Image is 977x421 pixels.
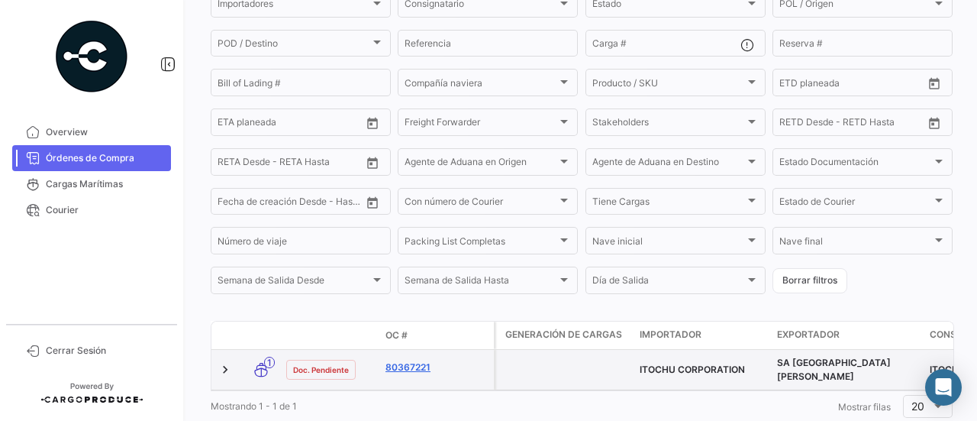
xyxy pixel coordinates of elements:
[640,364,745,375] span: ITOCHU CORPORATION
[218,199,245,209] input: Desde
[256,159,324,170] input: Hasta
[772,268,847,293] button: Borrar filtros
[12,197,171,223] a: Courier
[405,238,557,249] span: Packing List Completas
[925,369,962,406] div: Abrir Intercom Messenger
[46,125,165,139] span: Overview
[46,203,165,217] span: Courier
[293,364,349,376] span: Doc. Pendiente
[592,159,745,170] span: Agente de Aduana en Destino
[923,112,946,134] button: Open calendar
[361,151,384,174] button: Open calendar
[496,322,634,349] datatable-header-cell: Generación de cargas
[218,159,245,170] input: Desde
[779,119,807,130] input: Desde
[379,322,494,348] datatable-header-cell: OC #
[779,199,932,209] span: Estado de Courier
[46,344,165,358] span: Cerrar Sesión
[361,112,384,134] button: Open calendar
[405,277,557,288] span: Semana de Salida Hasta
[256,119,324,130] input: Hasta
[12,171,171,197] a: Cargas Marítimas
[211,400,297,412] span: Mostrando 1 - 1 de 1
[218,1,370,11] span: Importadores
[218,40,370,51] span: POD / Destino
[361,191,384,214] button: Open calendar
[505,328,622,342] span: Generación de cargas
[218,119,245,130] input: Desde
[592,119,745,130] span: Stakeholders
[264,357,275,368] span: 1
[385,329,408,342] span: OC #
[280,329,379,342] datatable-header-cell: Estado Doc.
[592,1,745,11] span: Estado
[405,159,557,170] span: Agente de Aduana en Origen
[923,72,946,95] button: Open calendar
[592,79,745,90] span: Producto / SKU
[46,177,165,191] span: Cargas Marítimas
[405,119,557,130] span: Freight Forwarder
[405,79,557,90] span: Compañía naviera
[405,1,557,11] span: Consignatario
[817,119,886,130] input: Hasta
[12,145,171,171] a: Órdenes de Compra
[779,238,932,249] span: Nave final
[592,277,745,288] span: Día de Salida
[779,79,807,90] input: Desde
[385,361,488,374] a: 80367221
[405,199,557,209] span: Con número de Courier
[218,277,370,288] span: Semana de Salida Desde
[777,357,891,382] span: SA SAN MIGUEL
[592,199,745,209] span: Tiene Cargas
[12,119,171,145] a: Overview
[911,400,924,413] span: 20
[218,362,233,377] a: Expand/Collapse Row
[256,199,324,209] input: Hasta
[634,322,771,349] datatable-header-cell: Importador
[46,151,165,165] span: Órdenes de Compra
[592,238,745,249] span: Nave inicial
[838,401,891,413] span: Mostrar filas
[777,328,840,342] span: Exportador
[53,18,130,95] img: powered-by.png
[242,329,280,342] datatable-header-cell: Modo de Transporte
[779,1,932,11] span: POL / Origen
[771,322,924,349] datatable-header-cell: Exportador
[640,328,701,342] span: Importador
[779,159,932,170] span: Estado Documentación
[817,79,886,90] input: Hasta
